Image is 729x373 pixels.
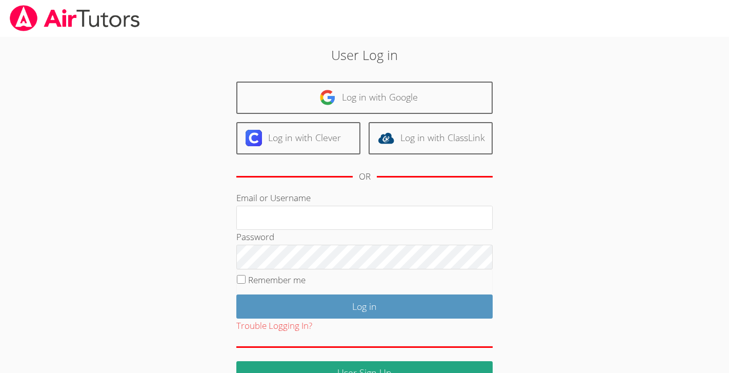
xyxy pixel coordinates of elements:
[236,295,493,319] input: Log in
[248,274,306,286] label: Remember me
[236,231,274,243] label: Password
[378,130,394,146] img: classlink-logo-d6bb404cc1216ec64c9a2012d9dc4662098be43eaf13dc465df04b49fa7ab582.svg
[168,45,561,65] h2: User Log in
[236,192,311,204] label: Email or Username
[359,169,371,184] div: OR
[9,5,141,31] img: airtutors_banner-c4298cdbf04f3fff15de1276eac7730deb9818008684d7c2e4769d2f7ddbe033.png
[236,319,312,333] button: Trouble Logging In?
[319,89,336,106] img: google-logo-50288ca7cdecda66e5e0955fdab243c47b7ad437acaf1139b6f446037453330a.svg
[246,130,262,146] img: clever-logo-6eab21bc6e7a338710f1a6ff85c0baf02591cd810cc4098c63d3a4b26e2feb20.svg
[369,122,493,154] a: Log in with ClassLink
[236,82,493,114] a: Log in with Google
[236,122,360,154] a: Log in with Clever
